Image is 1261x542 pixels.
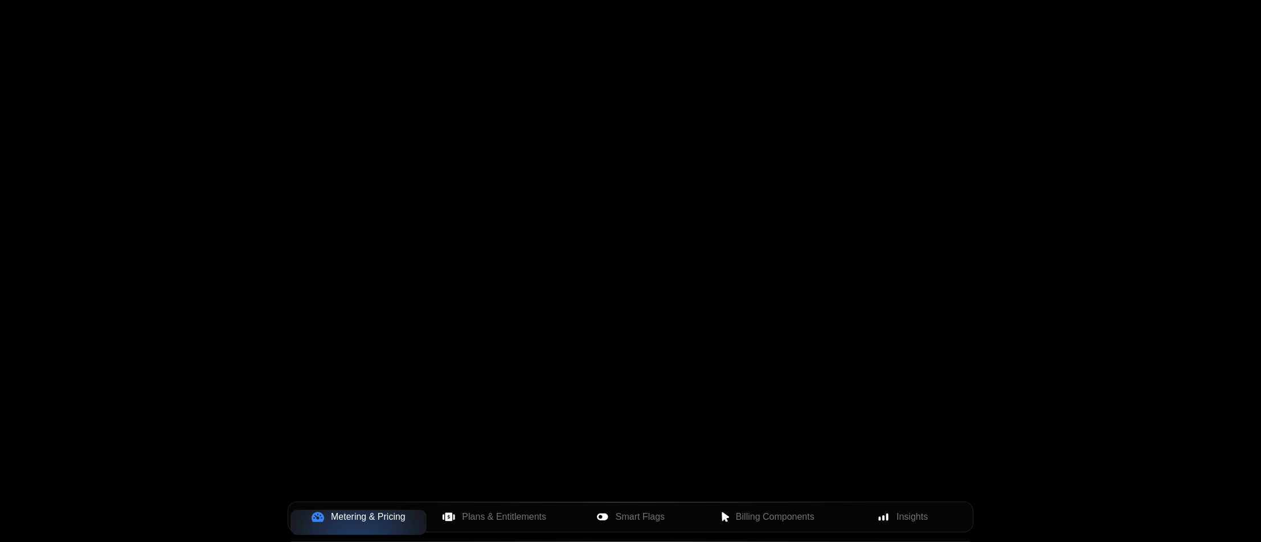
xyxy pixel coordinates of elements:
[834,504,971,529] button: Insights
[290,504,427,529] button: Metering & Pricing
[462,510,546,524] span: Plans & Entitlements
[427,504,563,529] button: Plans & Entitlements
[736,510,814,524] span: Billing Components
[331,510,406,524] span: Metering & Pricing
[896,510,928,524] span: Insights
[616,510,665,524] span: Smart Flags
[563,504,699,529] button: Smart Flags
[698,504,834,529] button: Billing Components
